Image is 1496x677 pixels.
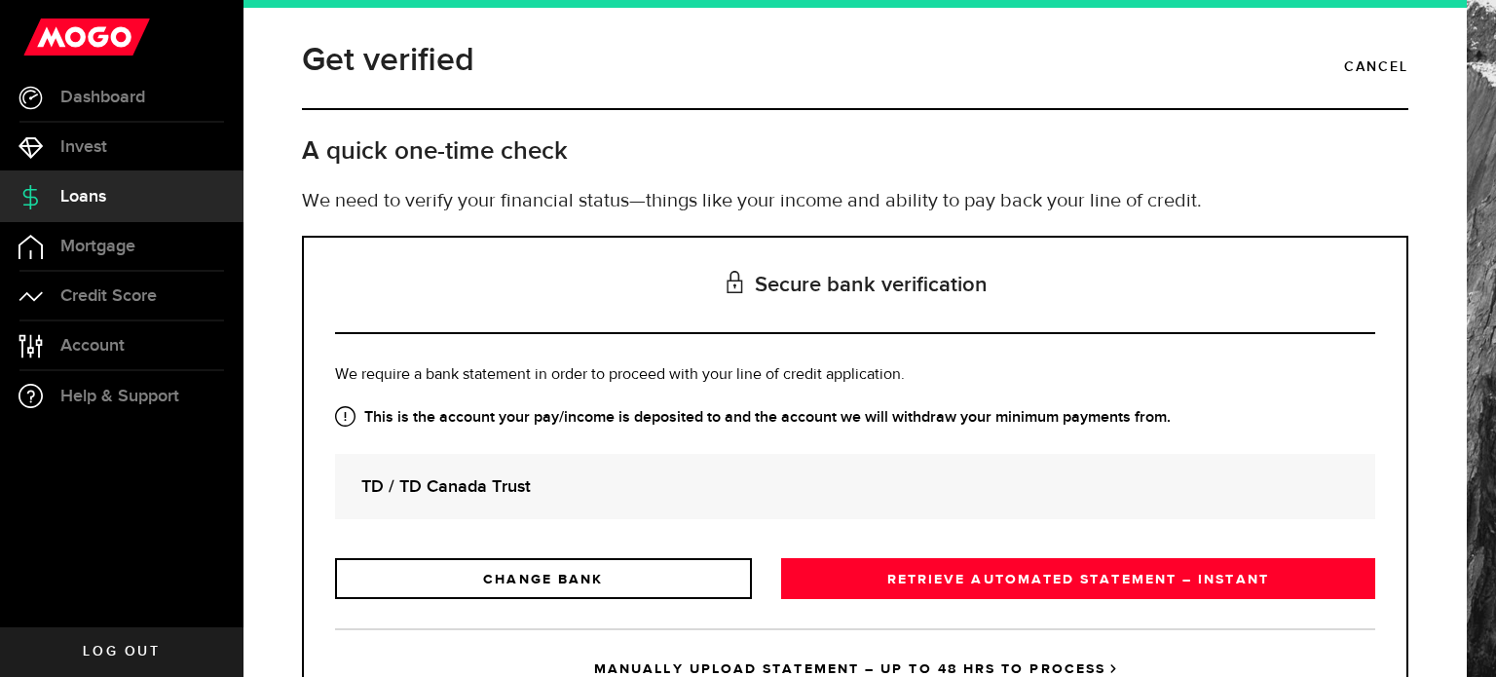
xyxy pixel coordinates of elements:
span: Credit Score [60,287,157,305]
a: RETRIEVE AUTOMATED STATEMENT – INSTANT [781,558,1375,599]
iframe: LiveChat chat widget [1414,595,1496,677]
span: Mortgage [60,238,135,255]
strong: TD / TD Canada Trust [361,473,1349,500]
a: Cancel [1344,51,1408,84]
p: We need to verify your financial status—things like your income and ability to pay back your line... [302,187,1408,216]
span: Help & Support [60,388,179,405]
h1: Get verified [302,35,474,86]
span: We require a bank statement in order to proceed with your line of credit application. [335,367,905,383]
strong: This is the account your pay/income is deposited to and the account we will withdraw your minimum... [335,406,1375,430]
span: Loans [60,188,106,206]
h3: Secure bank verification [335,238,1375,334]
span: Dashboard [60,89,145,106]
h2: A quick one-time check [302,135,1408,168]
span: Log out [83,645,160,658]
span: Invest [60,138,107,156]
a: CHANGE BANK [335,558,752,599]
span: Account [60,337,125,355]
